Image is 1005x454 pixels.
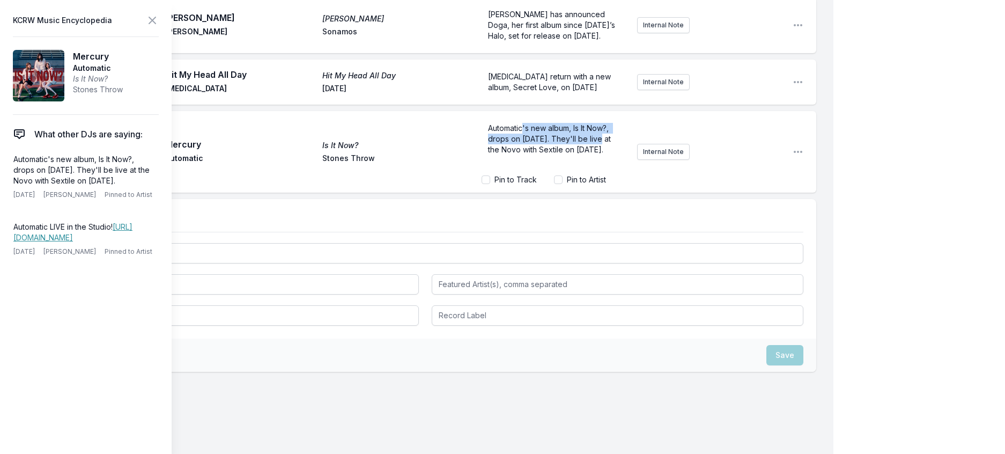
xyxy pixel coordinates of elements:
[793,147,803,157] button: Open playlist item options
[47,274,419,295] input: Artist
[13,222,154,243] p: Automatic LIVE in the Studio!
[13,50,64,101] img: Is It Now?
[322,83,473,96] span: [DATE]
[488,72,613,92] span: [MEDICAL_DATA] return with a new album, Secret Love, on [DATE]
[43,191,96,199] span: [PERSON_NAME]
[322,26,473,39] span: Sonamos
[13,154,154,186] p: Automatic's new album, Is It Now?, drops on [DATE]. They'll be live at the Novo with Sextile on [...
[165,68,316,81] span: Hit My Head All Day
[73,63,123,74] span: Automatic
[322,153,473,166] span: Stones Throw
[47,305,419,326] input: Album Title
[165,26,316,39] span: [PERSON_NAME]
[322,70,473,81] span: Hit My Head All Day
[432,305,803,326] input: Record Label
[165,83,316,96] span: [MEDICAL_DATA]
[567,174,606,185] label: Pin to Artist
[73,84,123,95] span: Stones Throw
[43,247,96,256] span: [PERSON_NAME]
[165,138,316,151] span: Mercury
[637,144,690,160] button: Internal Note
[34,128,143,141] span: What other DJs are saying:
[165,11,316,24] span: [PERSON_NAME]
[488,123,613,154] span: Automatic's new album, Is It Now?, drops on [DATE]. They'll be live at the Novo with Sextile on [...
[637,17,690,33] button: Internal Note
[494,174,537,185] label: Pin to Track
[73,74,123,84] span: Is It Now?
[322,13,473,24] span: [PERSON_NAME]
[165,153,316,166] span: Automatic
[73,50,123,63] span: Mercury
[13,13,112,28] span: KCRW Music Encyclopedia
[637,74,690,90] button: Internal Note
[322,140,473,151] span: Is It Now?
[793,77,803,87] button: Open playlist item options
[432,274,803,295] input: Featured Artist(s), comma separated
[13,247,35,256] span: [DATE]
[766,345,803,365] button: Save
[47,243,803,263] input: Track Title
[488,10,617,40] span: [PERSON_NAME] has announced Doga, her first album since [DATE]’s Halo, set for release on [DATE].
[13,191,35,199] span: [DATE]
[105,191,152,199] span: Pinned to Artist
[793,20,803,31] button: Open playlist item options
[105,247,152,256] span: Pinned to Artist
